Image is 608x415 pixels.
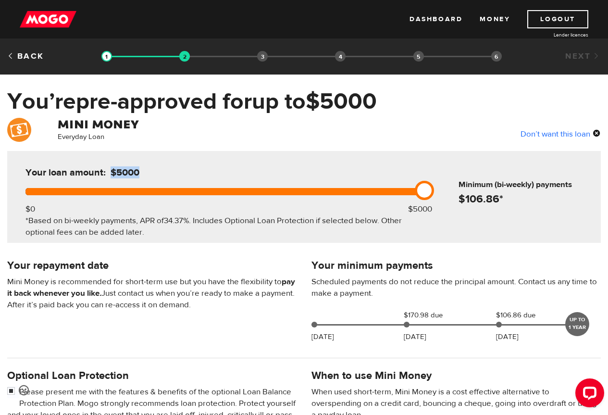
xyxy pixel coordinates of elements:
div: $5000 [408,203,432,215]
div: *Based on bi-weekly payments, APR of . Includes Optional Loan Protection if selected below. Other... [25,215,420,238]
h4: Optional Loan Protection [7,369,297,382]
b: pay it back whenever you like. [7,277,295,299]
span: $170.98 due [404,310,452,321]
div: UP TO 1 YEAR [565,312,589,336]
iframe: LiveChat chat widget [568,375,608,415]
h4: Your minimum payments [311,259,601,272]
h4: Your repayment date [7,259,297,272]
h1: You’re pre-approved for up to [7,89,601,114]
h4: $ [459,192,597,206]
a: Dashboard [409,10,462,28]
h5: Your loan amount: [25,167,219,178]
a: Logout [527,10,588,28]
h6: Minimum (bi-weekly) payments [459,179,597,190]
img: mogo_logo-11ee424be714fa7cbb0f0f49df9e16ec.png [20,10,76,28]
a: Back [7,51,44,62]
span: $106.86 due [496,310,544,321]
span: 34.37% [164,215,189,226]
span: $5000 [111,166,139,178]
p: [DATE] [311,331,334,343]
span: 106.86 [465,192,499,206]
a: Next [565,51,601,62]
input: <span class="smiley-face happy"></span> [7,386,19,398]
h4: When to use Mini Money [311,369,432,382]
img: transparent-188c492fd9eaac0f573672f40bb141c2.gif [101,51,112,62]
a: Money [480,10,510,28]
a: Lender licences [516,31,588,38]
div: $0 [25,203,35,215]
div: Don’t want this loan [521,127,601,140]
p: Mini Money is recommended for short-term use but you have the flexibility to Just contact us when... [7,276,297,311]
p: [DATE] [404,331,426,343]
p: [DATE] [496,331,519,343]
span: $5000 [306,87,377,116]
img: transparent-188c492fd9eaac0f573672f40bb141c2.gif [179,51,190,62]
p: Scheduled payments do not reduce the principal amount. Contact us any time to make a payment. [311,276,601,299]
